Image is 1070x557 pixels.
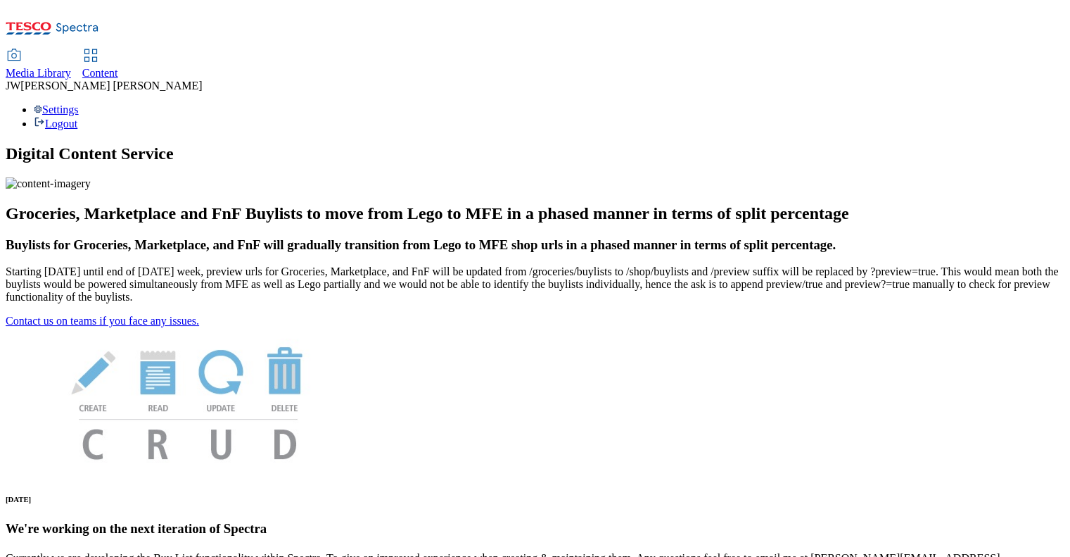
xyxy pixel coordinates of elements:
span: [PERSON_NAME] [PERSON_NAME] [20,80,202,92]
h3: Buylists for Groceries, Marketplace, and FnF will gradually transition from Lego to MFE shop urls... [6,237,1064,253]
img: News Image [6,327,371,475]
a: Content [82,50,118,80]
a: Media Library [6,50,71,80]
h1: Digital Content Service [6,144,1064,163]
p: Starting [DATE] until end of [DATE] week, preview urls for Groceries, Marketplace, and FnF will b... [6,265,1064,303]
a: Settings [34,104,79,115]
span: Media Library [6,67,71,79]
span: JW [6,80,20,92]
h6: [DATE] [6,495,1064,503]
span: Content [82,67,118,79]
h3: We're working on the next iteration of Spectra [6,521,1064,537]
h2: Groceries, Marketplace and FnF Buylists to move from Lego to MFE in a phased manner in terms of s... [6,204,1064,223]
a: Contact us on teams if you face any issues. [6,315,199,327]
img: content-imagery [6,177,91,190]
a: Logout [34,118,77,130]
